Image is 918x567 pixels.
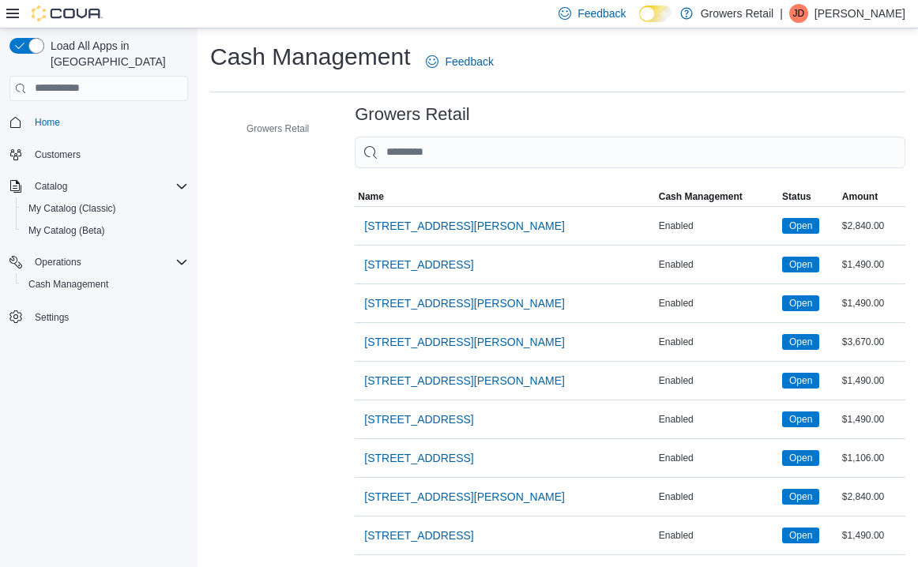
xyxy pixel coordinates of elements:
[355,187,655,206] button: Name
[355,105,469,124] h3: Growers Retail
[782,190,811,203] span: Status
[3,305,194,328] button: Settings
[656,487,779,506] div: Enabled
[358,481,571,513] button: [STREET_ADDRESS][PERSON_NAME]
[22,275,115,294] a: Cash Management
[224,119,315,138] button: Growers Retail
[358,190,384,203] span: Name
[789,451,812,465] span: Open
[839,487,905,506] div: $2,840.00
[656,332,779,351] div: Enabled
[22,199,122,218] a: My Catalog (Classic)
[789,219,812,233] span: Open
[364,411,473,427] span: [STREET_ADDRESS]
[364,528,473,543] span: [STREET_ADDRESS]
[28,145,87,164] a: Customers
[35,148,81,161] span: Customers
[358,210,571,242] button: [STREET_ADDRESS][PERSON_NAME]
[656,216,779,235] div: Enabled
[358,249,480,280] button: [STREET_ADDRESS]
[358,287,571,319] button: [STREET_ADDRESS][PERSON_NAME]
[578,6,626,21] span: Feedback
[358,365,571,396] button: [STREET_ADDRESS][PERSON_NAME]
[9,104,188,370] nav: Complex example
[28,306,188,326] span: Settings
[364,295,565,311] span: [STREET_ADDRESS][PERSON_NAME]
[839,187,905,206] button: Amount
[793,4,805,23] span: JD
[22,199,188,218] span: My Catalog (Classic)
[3,175,194,197] button: Catalog
[782,411,819,427] span: Open
[32,6,103,21] img: Cova
[789,490,812,504] span: Open
[839,526,905,545] div: $1,490.00
[35,180,67,193] span: Catalog
[35,256,81,268] span: Operations
[364,218,565,234] span: [STREET_ADDRESS][PERSON_NAME]
[839,410,905,429] div: $1,490.00
[656,449,779,467] div: Enabled
[28,253,88,272] button: Operations
[656,410,779,429] div: Enabled
[839,294,905,313] div: $1,490.00
[364,334,565,350] span: [STREET_ADDRESS][PERSON_NAME]
[839,371,905,390] div: $1,490.00
[782,295,819,311] span: Open
[355,137,905,168] input: This is a search bar. As you type, the results lower in the page will automatically filter.
[815,4,905,23] p: [PERSON_NAME]
[780,4,783,23] p: |
[842,190,878,203] span: Amount
[789,528,812,543] span: Open
[22,221,188,240] span: My Catalog (Beta)
[3,143,194,166] button: Customers
[656,255,779,274] div: Enabled
[246,122,309,135] span: Growers Retail
[639,6,672,22] input: Dark Mode
[364,489,565,505] span: [STREET_ADDRESS][PERSON_NAME]
[701,4,774,23] p: Growers Retail
[364,373,565,389] span: [STREET_ADDRESS][PERSON_NAME]
[16,273,194,295] button: Cash Management
[35,311,69,324] span: Settings
[358,520,480,551] button: [STREET_ADDRESS]
[28,113,66,132] a: Home
[445,54,493,69] span: Feedback
[782,334,819,350] span: Open
[358,404,480,435] button: [STREET_ADDRESS]
[28,112,188,132] span: Home
[35,116,60,129] span: Home
[639,22,640,23] span: Dark Mode
[789,257,812,272] span: Open
[22,275,188,294] span: Cash Management
[789,412,812,426] span: Open
[839,255,905,274] div: $1,490.00
[28,278,108,291] span: Cash Management
[782,450,819,466] span: Open
[28,202,116,215] span: My Catalog (Classic)
[839,449,905,467] div: $1,106.00
[28,253,188,272] span: Operations
[358,326,571,358] button: [STREET_ADDRESS][PERSON_NAME]
[16,220,194,242] button: My Catalog (Beta)
[22,221,111,240] a: My Catalog (Beta)
[16,197,194,220] button: My Catalog (Classic)
[656,294,779,313] div: Enabled
[44,38,188,69] span: Load All Apps in [GEOGRAPHIC_DATA]
[789,4,808,23] div: Jodi Duke
[782,528,819,543] span: Open
[656,187,779,206] button: Cash Management
[789,374,812,388] span: Open
[789,335,812,349] span: Open
[28,308,75,327] a: Settings
[28,224,105,237] span: My Catalog (Beta)
[364,450,473,466] span: [STREET_ADDRESS]
[659,190,743,203] span: Cash Management
[839,216,905,235] div: $2,840.00
[28,177,188,196] span: Catalog
[782,257,819,272] span: Open
[782,489,819,505] span: Open
[656,526,779,545] div: Enabled
[779,187,839,206] button: Status
[782,373,819,389] span: Open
